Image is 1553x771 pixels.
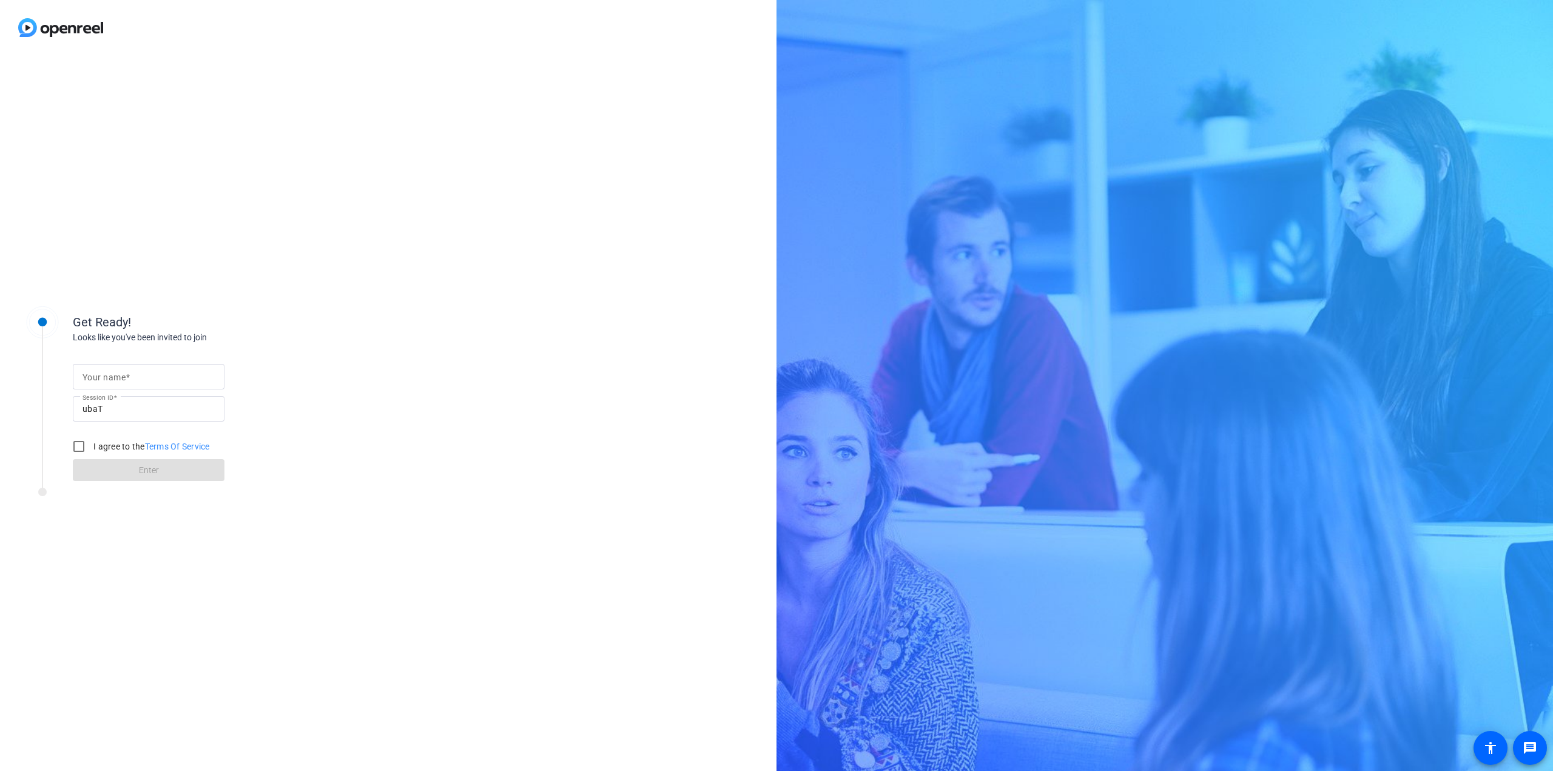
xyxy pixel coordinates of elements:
label: I agree to the [91,440,210,453]
mat-label: Your name [83,372,126,382]
a: Terms Of Service [145,442,210,451]
mat-label: Session ID [83,394,113,401]
mat-icon: accessibility [1483,741,1498,755]
div: Looks like you've been invited to join [73,331,315,344]
div: Get Ready! [73,313,315,331]
mat-icon: message [1523,741,1537,755]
